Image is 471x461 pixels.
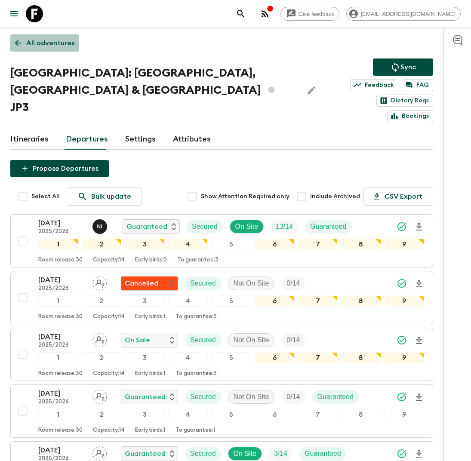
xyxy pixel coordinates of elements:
[168,239,208,250] div: 4
[38,313,83,320] p: Room release: 30
[385,295,425,307] div: 9
[92,392,107,399] span: Assign pack leader
[38,370,83,377] p: Room release: 30
[346,7,461,21] div: [EMAIL_ADDRESS][DOMAIN_NAME]
[298,352,338,363] div: 7
[175,370,217,377] p: To guarantee: 3
[414,222,424,232] svg: Download Onboarding
[303,65,320,116] button: Edit Adventure Title
[211,295,251,307] div: 5
[341,239,381,250] div: 8
[294,11,339,17] span: Give feedback
[93,257,125,264] p: Capacity: 14
[298,409,338,420] div: 7
[175,313,217,320] p: To guarantee: 3
[397,392,407,402] svg: Synced Successfully
[10,34,79,52] a: All adventures
[173,129,211,150] a: Attributes
[38,352,78,363] div: 1
[26,38,74,48] p: All adventures
[228,333,275,347] div: Not On Site
[92,449,107,456] span: Assign pack leader
[228,447,262,461] div: On Site
[414,449,424,459] svg: Download Onboarding
[310,221,347,232] p: Guaranteed
[38,399,86,406] p: 2025/2026
[66,129,108,150] a: Departures
[350,79,398,91] a: Feedback
[10,129,49,150] a: Itineraries
[310,192,360,201] span: Include Archived
[92,222,109,229] span: Naoya Ishida
[281,333,305,347] div: Trip Fill
[135,313,165,320] p: Early birds: 1
[38,427,83,434] p: Room release: 30
[135,427,165,434] p: Early birds: 1
[190,278,216,289] p: Secured
[397,278,407,289] svg: Synced Successfully
[414,335,424,346] svg: Download Onboarding
[125,129,156,150] a: Settings
[276,221,293,232] p: 13 / 14
[125,449,166,459] p: Guaranteed
[92,335,107,342] span: Assign pack leader
[234,278,269,289] p: Not On Site
[125,239,165,250] div: 3
[230,220,264,234] div: On Site
[93,313,125,320] p: Capacity: 14
[38,239,78,250] div: 1
[305,449,341,459] p: Guaranteed
[211,352,251,363] div: 5
[187,220,223,234] div: Secured
[93,427,125,434] p: Capacity: 14
[82,239,122,250] div: 2
[10,271,433,324] button: [DATE]2025/2026Assign pack leaderFlash Pack cancellationSecuredNot On SiteTrip Fill123456789Room ...
[31,192,60,201] span: Select All
[228,390,275,404] div: Not On Site
[201,192,289,201] span: Show Attention Required only
[38,228,86,235] p: 2025/2026
[397,221,407,232] svg: Synced Successfully
[10,328,433,381] button: [DATE]2025/2026Assign pack leaderOn SaleSecuredNot On SiteTrip Fill123456789Room release:30Capaci...
[38,445,86,455] p: [DATE]
[414,279,424,289] svg: Download Onboarding
[190,449,216,459] p: Secured
[185,333,221,347] div: Secured
[228,277,275,290] div: Not On Site
[255,295,295,307] div: 6
[280,7,339,21] a: Give feedback
[414,392,424,403] svg: Download Onboarding
[38,218,86,228] p: [DATE]
[397,335,407,345] svg: Synced Successfully
[38,388,86,399] p: [DATE]
[82,352,122,363] div: 2
[38,257,83,264] p: Room release: 30
[400,62,416,72] p: Sync
[10,384,433,438] button: [DATE]2025/2026Assign pack leaderGuaranteedSecuredNot On SiteTrip FillGuaranteed123456789Room rel...
[232,5,249,22] button: search adventures
[177,257,219,264] p: To guarantee: 3
[385,352,425,363] div: 9
[317,392,354,402] p: Guaranteed
[121,276,178,291] div: Flash Pack cancellation
[402,79,433,91] a: FAQ
[38,275,86,285] p: [DATE]
[93,370,125,377] p: Capacity: 14
[298,295,338,307] div: 7
[92,279,107,286] span: Assign pack leader
[82,409,122,420] div: 2
[274,449,287,459] p: 3 / 14
[356,11,460,17] span: [EMAIL_ADDRESS][DOMAIN_NAME]
[38,285,86,292] p: 2025/2026
[10,65,296,116] h1: [GEOGRAPHIC_DATA]: [GEOGRAPHIC_DATA], [GEOGRAPHIC_DATA] & [GEOGRAPHIC_DATA] JP3
[185,390,221,404] div: Secured
[125,352,165,363] div: 3
[211,409,251,420] div: 5
[125,295,165,307] div: 3
[341,295,381,307] div: 8
[168,409,208,420] div: 4
[286,278,300,289] p: 0 / 14
[363,187,433,206] button: CSV Export
[38,342,86,349] p: 2025/2026
[135,257,167,264] p: Early birds: 0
